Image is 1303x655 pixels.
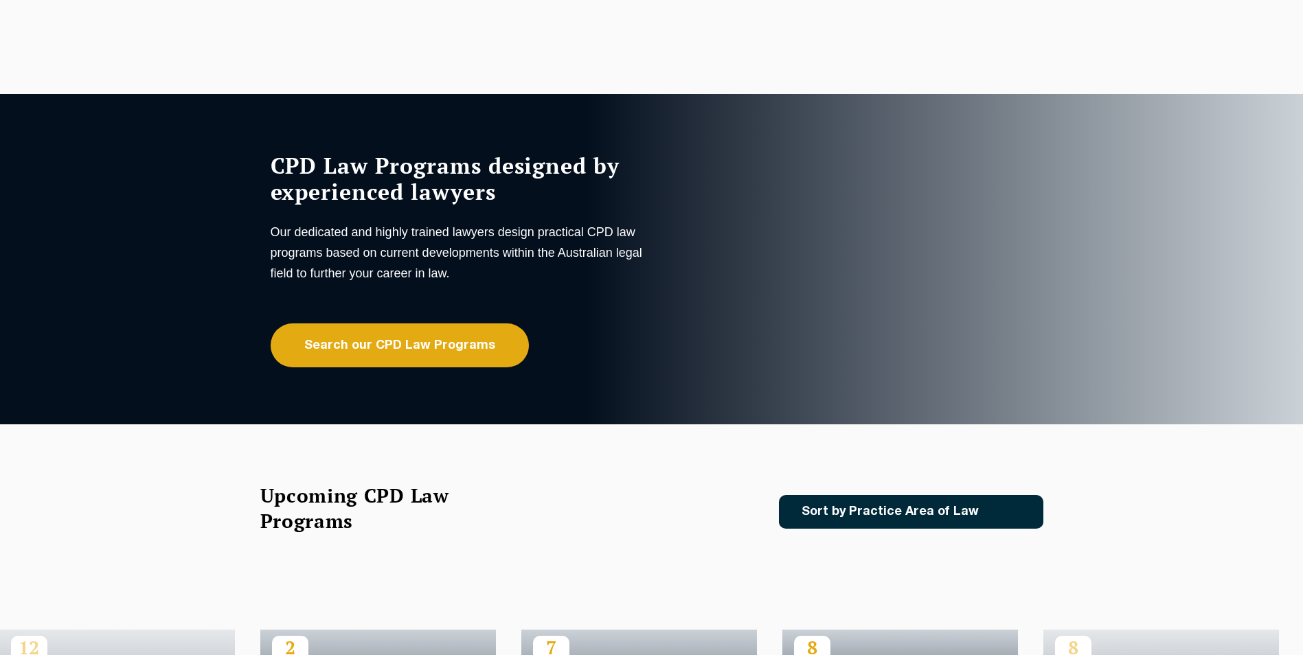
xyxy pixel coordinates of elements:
h2: Upcoming CPD Law Programs [260,483,484,533]
a: Search our CPD Law Programs [271,323,529,367]
img: Icon [1001,506,1017,518]
h1: CPD Law Programs designed by experienced lawyers [271,152,648,205]
a: Sort by Practice Area of Law [779,495,1043,529]
p: Our dedicated and highly trained lawyers design practical CPD law programs based on current devel... [271,222,648,284]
